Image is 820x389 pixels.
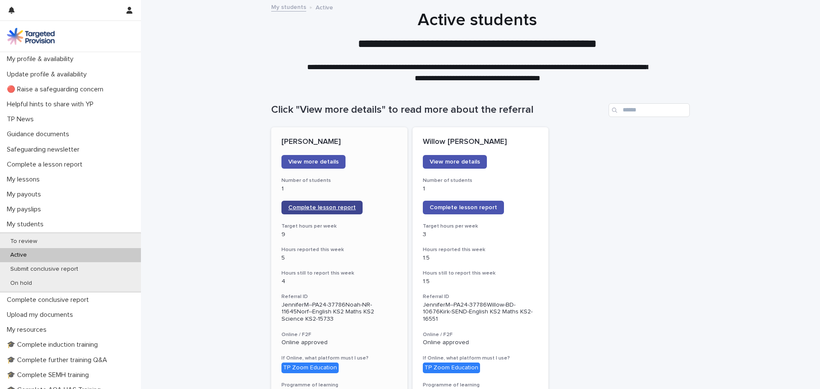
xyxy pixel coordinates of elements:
h3: Target hours per week [281,223,397,230]
p: 🎓 Complete further training Q&A [3,356,114,364]
h3: Hours still to report this week [281,270,397,277]
p: Active [3,252,34,259]
h3: Referral ID [281,293,397,300]
p: 1.5 [423,254,539,262]
p: Safeguarding newsletter [3,146,86,154]
p: Willow [PERSON_NAME] [423,137,539,147]
h3: Programme of learning [423,382,539,389]
p: My profile & availability [3,55,80,63]
p: My payouts [3,190,48,199]
p: 🎓 Complete induction training [3,341,105,349]
h3: Hours reported this week [423,246,539,253]
p: 3 [423,231,539,238]
p: To review [3,238,44,245]
span: View more details [288,159,339,165]
h3: Hours still to report this week [423,270,539,277]
p: 🔴 Raise a safeguarding concern [3,85,110,94]
p: 1 [423,185,539,193]
p: My lessons [3,175,47,184]
p: 1 [281,185,397,193]
p: [PERSON_NAME] [281,137,397,147]
p: 🎓 Complete SEMH training [3,371,96,379]
h3: Number of students [281,177,397,184]
p: On hold [3,280,39,287]
h3: Hours reported this week [281,246,397,253]
p: JenniferM--PA24-37786Noah-NR-11645Norf--English KS2 Maths KS2 Science KS2-15733 [281,301,397,323]
h3: If Online, what platform must I use? [281,355,397,362]
h3: Online / F2F [281,331,397,338]
p: Guidance documents [3,130,76,138]
h3: Referral ID [423,293,539,300]
p: Upload my documents [3,311,80,319]
p: 1.5 [423,278,539,285]
a: Complete lesson report [281,201,363,214]
h3: Target hours per week [423,223,539,230]
p: Complete a lesson report [3,161,89,169]
p: 4 [281,278,397,285]
p: 9 [281,231,397,238]
p: Online approved [281,339,397,346]
p: Complete conclusive report [3,296,96,304]
span: View more details [430,159,480,165]
h3: If Online, what platform must I use? [423,355,539,362]
span: Complete lesson report [288,205,356,211]
p: Active [316,2,333,12]
h1: Click "View more details" to read more about the referral [271,104,605,116]
h1: Active students [268,10,687,30]
a: View more details [423,155,487,169]
input: Search [609,103,690,117]
p: Submit conclusive report [3,266,85,273]
div: TP Zoom Education [281,363,339,373]
h3: Programme of learning [281,382,397,389]
p: My payslips [3,205,48,214]
p: My students [3,220,50,228]
a: Complete lesson report [423,201,504,214]
span: Complete lesson report [430,205,497,211]
h3: Online / F2F [423,331,539,338]
p: TP News [3,115,41,123]
p: Update profile & availability [3,70,94,79]
h3: Number of students [423,177,539,184]
p: JenniferM--PA24-37786Willow-BD-10676Kirk-SEND-English KS2 Maths KS2-16551 [423,301,539,323]
img: M5nRWzHhSzIhMunXDL62 [7,28,55,45]
a: My students [271,2,306,12]
p: My resources [3,326,53,334]
p: 5 [281,254,397,262]
a: View more details [281,155,346,169]
div: TP Zoom Education [423,363,480,373]
p: Online approved [423,339,539,346]
p: Helpful hints to share with YP [3,100,100,108]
